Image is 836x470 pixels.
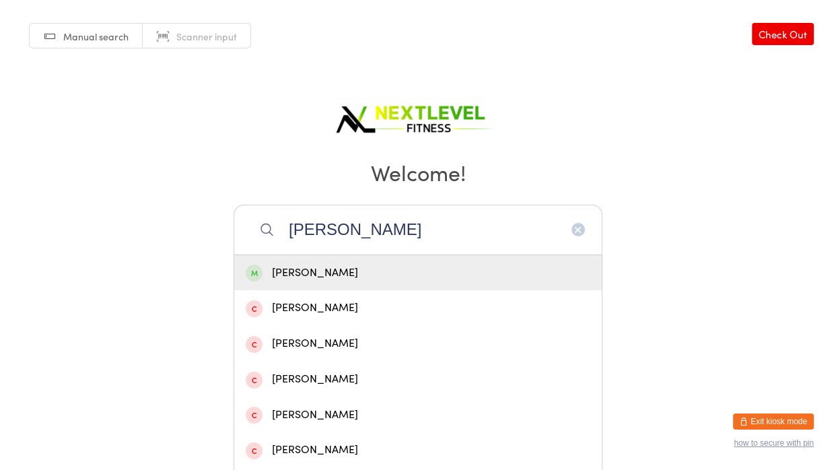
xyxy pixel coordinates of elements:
img: Next Level Fitness [334,94,502,138]
div: [PERSON_NAME] [246,264,590,282]
input: Search [234,205,602,255]
a: Check Out [752,23,814,45]
div: [PERSON_NAME] [246,441,590,459]
div: [PERSON_NAME] [246,370,590,389]
button: Exit kiosk mode [733,413,814,430]
span: Scanner input [176,30,237,43]
button: how to secure with pin [734,438,814,448]
span: Manual search [63,30,129,43]
div: [PERSON_NAME] [246,335,590,353]
div: [PERSON_NAME] [246,299,590,317]
div: [PERSON_NAME] [246,406,590,424]
h2: Welcome! [13,157,823,187]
